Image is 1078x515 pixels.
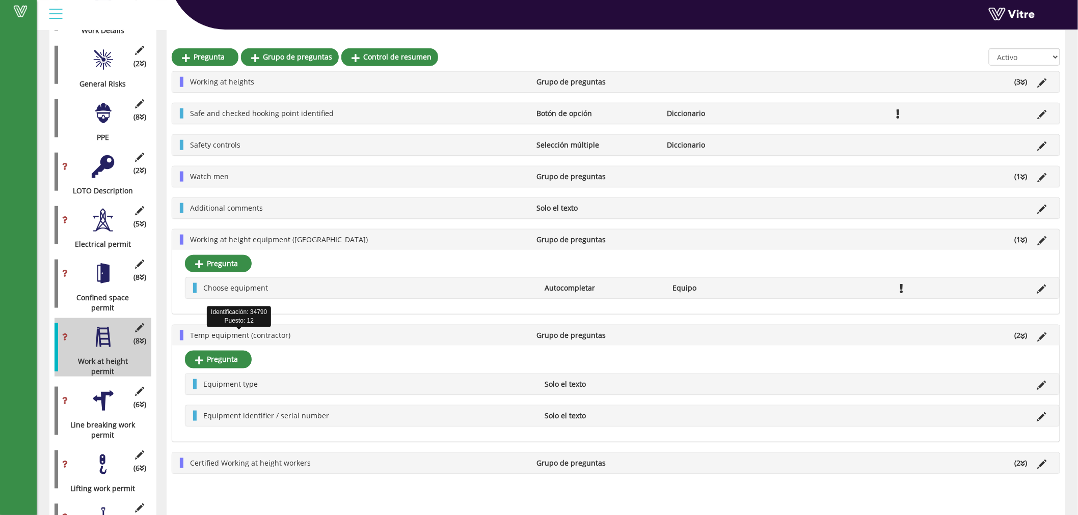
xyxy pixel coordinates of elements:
[133,219,146,229] span: (5 )
[55,293,144,313] div: Confined space permit
[133,165,146,176] span: (2 )
[207,306,271,327] div: Identificación: 34790 Puesto: 12
[1010,77,1033,87] li: (3 )
[190,108,334,118] span: Safe and checked hooking point identified
[540,411,667,421] li: Solo el texto
[532,77,662,87] li: Grupo de preguntas
[133,336,146,346] span: (8 )
[532,458,662,468] li: Grupo de preguntas
[55,483,144,494] div: Lifting work permit
[190,458,311,468] span: Certified Working at height workers
[133,112,146,122] span: (8 )
[55,132,144,142] div: PPE
[172,48,238,66] a: Pregunta
[203,283,268,293] span: Choose equipment
[185,351,252,368] a: Pregunta
[133,59,146,69] span: (2 )
[532,140,662,150] li: Selección múltiple
[662,108,792,119] li: Diccionario
[662,140,792,150] li: Diccionario
[203,411,329,420] span: Equipment identifier / serial number
[55,79,144,89] div: General Risks
[1010,330,1033,340] li: (2 )
[190,235,368,244] span: Working at height equipment ([GEOGRAPHIC_DATA])
[190,330,290,340] span: Temp equipment (contractor)
[55,420,144,440] div: Line breaking work permit
[190,140,240,150] span: Safety controls
[532,171,662,182] li: Grupo de preguntas
[55,25,144,36] div: Work Details
[540,379,667,389] li: Solo el texto
[190,77,254,87] span: Working at heights
[341,48,438,66] a: Control de resumen
[532,235,662,245] li: Grupo de preguntas
[55,239,144,249] div: Electrical permit
[1010,171,1033,182] li: (1 )
[1010,235,1033,245] li: (1 )
[190,171,229,181] span: Watch men
[241,48,339,66] a: Grupo de preguntas
[133,272,146,282] span: (8 )
[133,463,146,473] span: (6 )
[540,283,667,293] li: Autocompletar
[133,399,146,410] span: (6 )
[203,379,258,389] span: Equipment type
[190,203,263,213] span: Additional comments
[532,108,662,119] li: Botón de opción
[532,330,662,340] li: Grupo de preguntas
[532,203,662,213] li: Solo el texto
[55,186,144,196] div: LOTO Description
[667,283,795,293] li: Equipo
[185,255,252,272] a: Pregunta
[55,356,144,377] div: Work at height permit
[1010,458,1033,468] li: (2 )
